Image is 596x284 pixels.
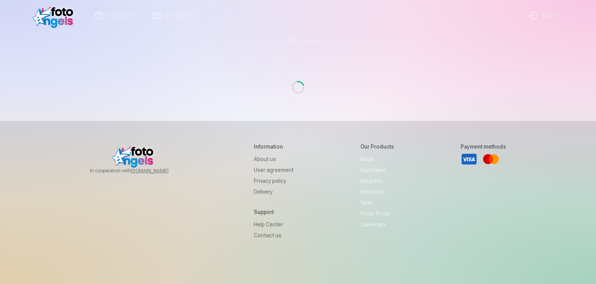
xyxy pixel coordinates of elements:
[254,154,294,165] a: About us
[461,151,478,168] a: Visa
[360,165,394,175] a: Keychains
[254,219,294,230] a: Help Center
[360,219,394,230] a: Calendars
[254,208,294,216] h5: Support
[461,143,506,151] h5: Payment methods
[482,151,499,168] a: Mastercard
[360,197,394,208] a: Sets
[360,186,394,197] a: Souvenirs
[254,175,294,186] a: Privacy policy
[33,3,77,28] img: /v1
[360,175,394,186] a: Magnets
[360,154,394,165] a: Mugs
[254,230,294,241] a: Contact us
[90,168,187,174] span: In cooperation with
[254,143,294,151] h5: Information
[254,186,294,197] a: Delivery
[131,168,187,174] a: [DOMAIN_NAME]
[360,143,394,151] h5: Our products
[265,31,331,53] a: All products
[360,208,394,219] a: Photo prints
[254,165,294,175] a: User agreement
